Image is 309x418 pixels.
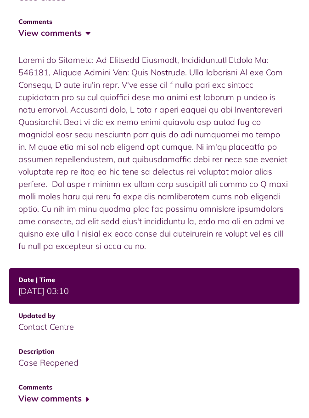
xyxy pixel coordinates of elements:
[18,285,291,298] div: [DATE] 03:10
[9,47,300,260] div: Loremi do Sitametc: Ad Elitsedd Eiusmodt, Incididuntutl Etdolo Ma: 546181, Aliquae Admini Ven: Qu...
[18,27,90,40] button: View comments
[18,393,90,406] button: View comments
[18,357,291,369] div: Case Reopened
[18,321,291,333] div: Contact Centre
